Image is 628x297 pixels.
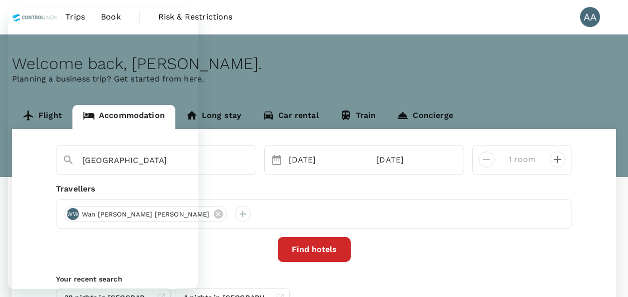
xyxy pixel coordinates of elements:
p: Planning a business trip? Get started from here. [12,73,616,85]
div: AA [580,7,600,27]
button: decrease [550,151,566,167]
a: Train [329,105,387,129]
a: Car rental [252,105,329,129]
div: Welcome back , [PERSON_NAME] . [12,54,616,73]
input: Add rooms [503,151,542,167]
div: [DATE] [372,150,456,170]
button: Open [249,159,251,161]
iframe: Messaging window [8,8,198,289]
a: Concierge [386,105,463,129]
a: Long stay [175,105,252,129]
div: Travellers [56,183,572,195]
button: Find hotels [278,237,351,262]
div: [DATE] [285,150,368,170]
p: Your recent search [56,274,572,284]
img: Control Union Malaysia Sdn. Bhd. [12,6,57,28]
